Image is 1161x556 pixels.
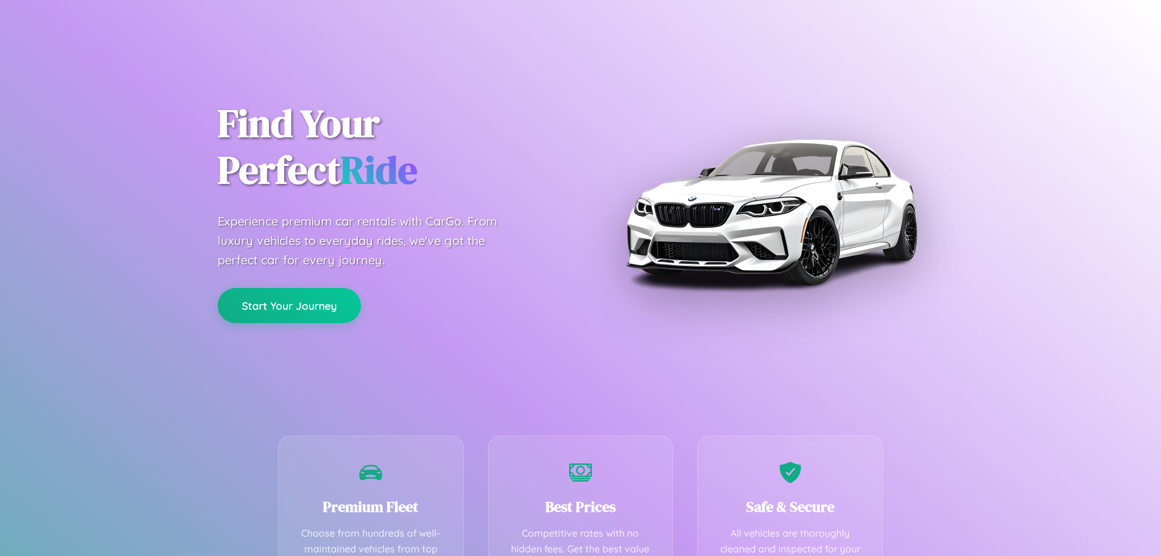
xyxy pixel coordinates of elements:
[507,497,655,517] h3: Best Prices
[218,212,520,270] p: Experience premium car rentals with CarGo. From luxury vehicles to everyday rides, we've got the ...
[716,497,864,517] h3: Safe & Secure
[620,61,922,363] img: Premium BMW car rental vehicle
[297,497,445,517] h3: Premium Fleet
[218,288,361,323] button: Start Your Journey
[340,143,417,196] span: Ride
[218,100,562,194] h1: Find Your Perfect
